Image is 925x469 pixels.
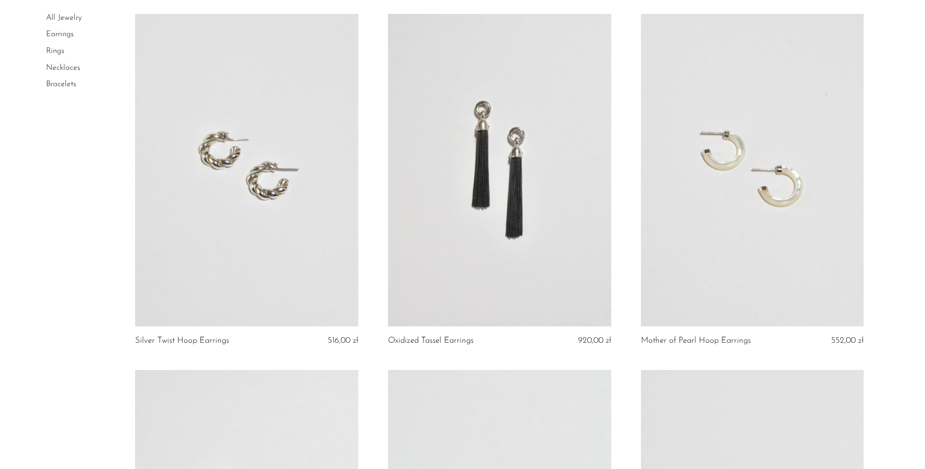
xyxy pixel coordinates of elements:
[578,336,611,345] span: 920,00 zł
[46,14,82,22] a: All Jewelry
[135,336,229,345] a: Silver Twist Hoop Earrings
[641,336,751,345] a: Mother of Pearl Hoop Earrings
[328,336,358,345] span: 516,00 zł
[831,336,864,345] span: 552,00 zł
[388,336,474,345] a: Oxidized Tassel Earrings
[46,31,74,39] a: Earrings
[46,80,76,88] a: Bracelets
[46,64,80,72] a: Necklaces
[46,47,64,55] a: Rings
